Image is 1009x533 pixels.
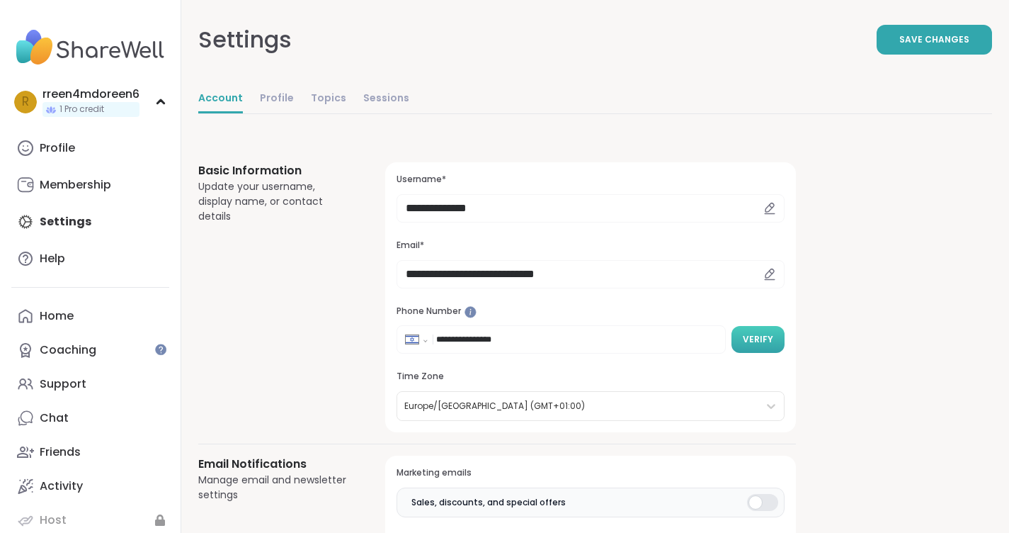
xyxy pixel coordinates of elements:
[198,23,292,57] div: Settings
[11,435,169,469] a: Friends
[464,306,477,318] iframe: Spotlight
[40,478,83,494] div: Activity
[11,469,169,503] a: Activity
[311,85,346,113] a: Topics
[260,85,294,113] a: Profile
[11,367,169,401] a: Support
[40,177,111,193] div: Membership
[11,23,169,72] img: ShareWell Nav Logo
[59,103,104,116] span: 1 Pro credit
[397,371,785,383] h3: Time Zone
[899,33,969,46] span: Save Changes
[40,342,96,358] div: Coaching
[198,162,351,179] h3: Basic Information
[11,299,169,333] a: Home
[877,25,992,55] button: Save Changes
[11,168,169,202] a: Membership
[411,496,566,509] span: Sales, discounts, and special offers
[42,86,139,102] div: rreen4mdoreen6
[155,344,166,355] iframe: Spotlight
[11,401,169,435] a: Chat
[40,376,86,392] div: Support
[40,410,69,426] div: Chat
[363,85,409,113] a: Sessions
[40,251,65,266] div: Help
[198,473,351,503] div: Manage email and newsletter settings
[40,140,75,156] div: Profile
[40,512,67,528] div: Host
[22,93,29,111] span: r
[198,179,351,224] div: Update your username, display name, or contact details
[11,333,169,367] a: Coaching
[40,444,81,460] div: Friends
[40,308,74,324] div: Home
[397,305,785,318] h3: Phone Number
[397,240,785,252] h3: Email*
[11,242,169,276] a: Help
[198,456,351,473] h3: Email Notifications
[743,333,773,346] span: Verify
[11,131,169,165] a: Profile
[198,85,243,113] a: Account
[731,326,785,353] button: Verify
[397,174,785,186] h3: Username*
[397,467,785,479] h3: Marketing emails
